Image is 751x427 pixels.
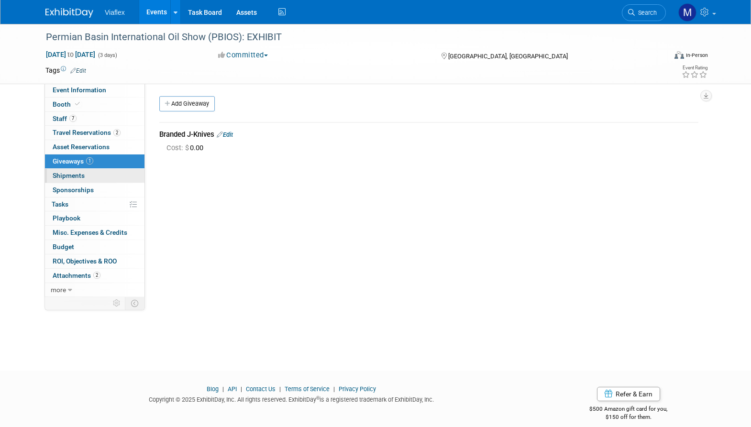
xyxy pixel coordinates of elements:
a: Shipments [45,169,144,183]
span: [GEOGRAPHIC_DATA], [GEOGRAPHIC_DATA] [448,53,568,60]
span: Event Information [53,86,106,94]
span: 2 [113,129,121,136]
div: Permian Basin International Oil Show (PBIOS): EXHIBIT [43,29,652,46]
span: Misc. Expenses & Credits [53,229,127,236]
span: 2 [93,272,100,279]
span: ROI, Objectives & ROO [53,257,117,265]
span: Shipments [53,172,85,179]
a: Tasks [45,197,144,211]
div: Branded J-Knives [159,130,698,140]
td: Personalize Event Tab Strip [109,297,125,309]
sup: ® [316,395,320,401]
span: [DATE] [DATE] [45,50,96,59]
a: more [45,283,144,297]
td: Tags [45,66,86,75]
a: Blog [207,385,219,393]
a: Misc. Expenses & Credits [45,226,144,240]
span: Viaflex [105,9,125,16]
span: more [51,286,66,294]
span: (3 days) [97,52,117,58]
a: Add Giveaway [159,96,215,111]
span: 7 [69,115,77,122]
a: Staff7 [45,112,144,126]
div: Event Format [609,50,708,64]
a: Giveaways1 [45,154,144,168]
span: Tasks [52,200,68,208]
a: Attachments2 [45,269,144,283]
button: Committed [215,50,272,60]
div: Copyright © 2025 ExhibitDay, Inc. All rights reserved. ExhibitDay is a registered trademark of Ex... [45,393,537,404]
span: Travel Reservations [53,129,121,136]
a: Refer & Earn [597,387,660,401]
a: Asset Reservations [45,140,144,154]
span: Giveaways [53,157,93,165]
span: Budget [53,243,74,251]
a: Budget [45,240,144,254]
span: to [66,51,75,58]
span: Sponsorships [53,186,94,194]
a: Contact Us [246,385,276,393]
span: Playbook [53,214,80,222]
span: | [277,385,283,393]
span: Booth [53,100,82,108]
div: Event Rating [682,66,707,70]
img: ExhibitDay [45,8,93,18]
a: Edit [70,67,86,74]
a: Booth [45,98,144,111]
span: Attachments [53,272,100,279]
span: Search [635,9,657,16]
i: Booth reservation complete [75,101,80,107]
span: | [238,385,244,393]
span: | [220,385,226,393]
span: Staff [53,115,77,122]
a: Sponsorships [45,183,144,197]
a: Travel Reservations2 [45,126,144,140]
span: | [331,385,337,393]
td: Toggle Event Tabs [125,297,145,309]
span: 1 [86,157,93,164]
a: Terms of Service [285,385,330,393]
a: Privacy Policy [339,385,376,393]
a: API [228,385,237,393]
img: Megan Ringling [678,3,696,22]
img: Format-Inperson.png [674,51,684,59]
div: In-Person [685,52,708,59]
a: Playbook [45,211,144,225]
span: Asset Reservations [53,143,110,151]
a: ROI, Objectives & ROO [45,254,144,268]
a: Event Information [45,83,144,97]
div: $500 Amazon gift card for you, [552,399,706,421]
div: $150 off for them. [552,413,706,421]
a: Edit [217,131,233,138]
a: Search [622,4,666,21]
span: Cost: $ [166,143,190,152]
span: 0.00 [166,143,207,152]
